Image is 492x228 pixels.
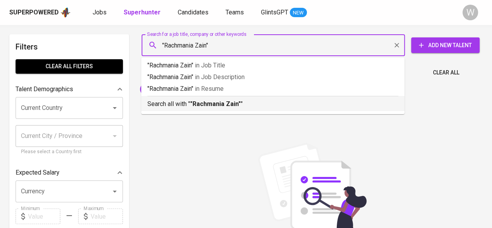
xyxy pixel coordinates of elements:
div: Superpowered [9,8,59,17]
a: Superhunter [124,8,162,18]
button: Clear All [430,65,462,80]
span: [EMAIL_ADDRESS][DOMAIN_NAME] [140,85,230,93]
p: Expected Salary [16,168,60,177]
a: Candidates [178,8,210,18]
input: Value [28,209,60,224]
span: Add New Talent [417,41,473,50]
div: [EMAIL_ADDRESS][DOMAIN_NAME] [140,83,238,95]
a: GlintsGPT NEW [261,8,307,18]
b: Superhunter [124,9,161,16]
button: Clear All filters [16,59,123,74]
p: "Rachmania Zain" [147,61,398,70]
span: Teams [226,9,244,16]
img: app logo [60,7,71,18]
div: Talent Demographics [16,81,123,97]
b: "Rachmania Zain" [190,100,241,108]
p: "Rachmania Zain" [147,72,398,82]
a: Superpoweredapp logo [9,7,71,18]
span: in Resume [195,85,224,92]
a: Jobs [93,8,108,18]
button: Open [109,186,120,197]
span: GlintsGPT [261,9,288,16]
p: Talent Demographics [16,85,73,94]
a: Teams [226,8,245,18]
span: in Job Description [195,73,245,81]
span: Jobs [93,9,107,16]
span: Clear All filters [22,62,117,71]
button: Open [109,103,120,113]
div: W [462,5,478,20]
p: Search all with " " [147,99,398,109]
p: "Rachmania Zain" [147,84,398,94]
input: Value [91,209,123,224]
span: Clear All [433,68,459,78]
button: Add New Talent [411,37,480,53]
span: Candidates [178,9,208,16]
div: Expected Salary [16,165,123,180]
span: NEW [290,9,307,17]
button: Clear [391,40,402,51]
p: Please select a Country first [21,148,117,156]
span: in Job Title [195,62,225,69]
h6: Filters [16,41,123,53]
